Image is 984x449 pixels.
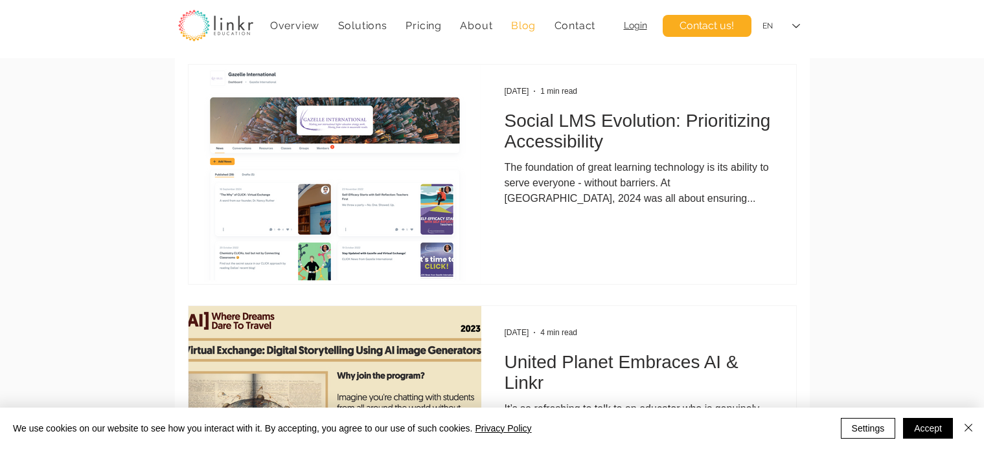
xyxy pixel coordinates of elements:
img: linkr_logo_transparentbg.png [178,10,253,41]
a: Privacy Policy [475,423,531,433]
a: Contact [547,13,602,38]
a: Contact us! [663,15,751,37]
span: Contact us! [680,19,734,33]
button: Accept [903,418,953,439]
button: Settings [841,418,896,439]
span: Oct 20, 2023 [505,328,529,337]
h2: Social LMS Evolution: Prioritizing Accessibility [505,111,773,152]
span: Overview [270,19,319,32]
a: Social LMS Evolution: Prioritizing Accessibility [505,110,773,160]
img: Social LMS Evolution: Prioritizing Accessibility [188,64,482,285]
a: Login [624,20,647,30]
span: 4 min read [540,328,577,337]
div: About [453,13,499,38]
a: Overview [264,13,326,38]
a: United Planet Embraces AI & Linkr [505,351,773,401]
nav: Site [264,13,602,38]
div: Solutions [331,13,394,38]
img: Close [961,420,976,435]
button: Close [961,418,976,439]
span: We use cookies on our website to see how you interact with it. By accepting, you agree to our use... [13,422,532,434]
span: Solutions [338,19,387,32]
a: Pricing [399,13,448,38]
span: 1 min read [540,87,577,96]
div: EN [762,21,773,32]
span: About [460,19,492,32]
a: Blog [505,13,543,38]
span: Mar 20 [505,87,529,96]
span: Contact [555,19,596,32]
div: The foundation of great learning technology is its ability to serve everyone - without barriers. ... [505,160,773,206]
div: Language Selector: English [753,12,809,41]
span: Pricing [406,19,442,32]
div: It’s so refreshing to talk to an educator who is genuinely excited about bringing artificial inte... [505,401,773,448]
h2: United Planet Embraces AI & Linkr [505,352,773,393]
span: Blog [511,19,536,32]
